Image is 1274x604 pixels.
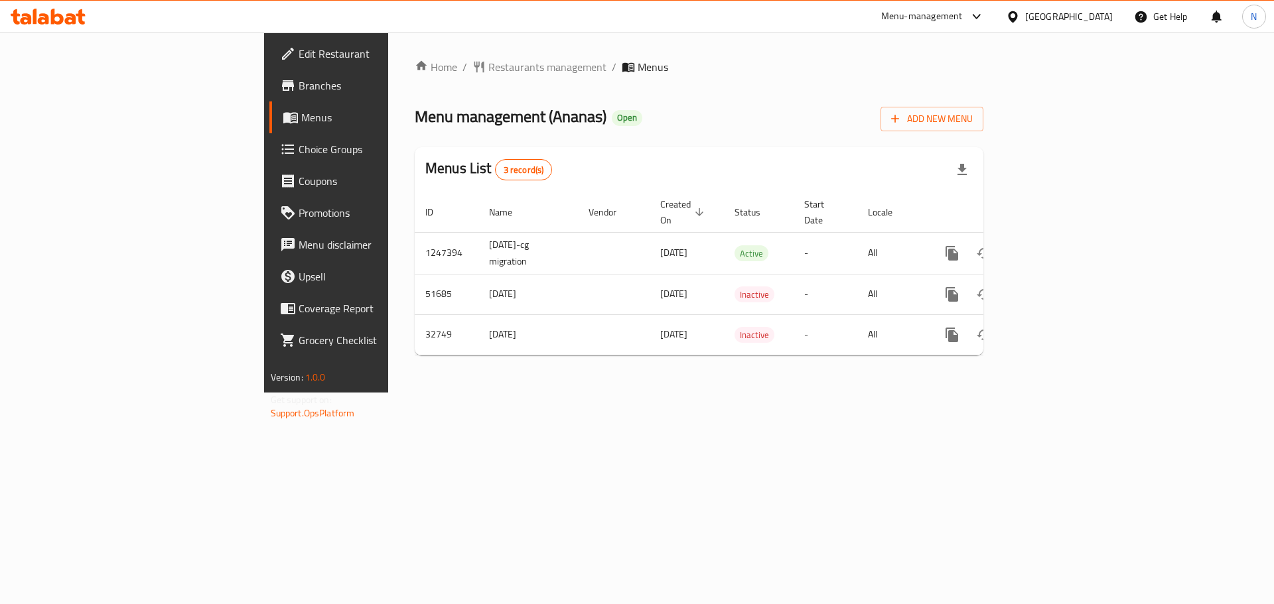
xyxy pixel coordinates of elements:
[472,59,606,75] a: Restaurants management
[271,391,332,408] span: Get support on:
[299,46,466,62] span: Edit Restaurant
[269,229,477,261] a: Menu disclaimer
[301,109,466,125] span: Menus
[299,300,466,316] span: Coverage Report
[305,369,326,386] span: 1.0.0
[271,369,303,386] span: Version:
[926,192,1074,233] th: Actions
[735,204,778,220] span: Status
[269,197,477,229] a: Promotions
[735,328,774,343] span: Inactive
[946,154,978,186] div: Export file
[269,70,477,101] a: Branches
[660,244,687,261] span: [DATE]
[881,9,963,25] div: Menu-management
[299,269,466,284] span: Upsell
[660,196,708,228] span: Created On
[425,204,451,220] span: ID
[478,232,578,274] td: [DATE]-cg migration
[269,133,477,165] a: Choice Groups
[660,285,687,302] span: [DATE]
[299,205,466,221] span: Promotions
[612,59,616,75] li: /
[936,237,968,269] button: more
[857,274,926,314] td: All
[1251,9,1257,24] span: N
[735,327,774,343] div: Inactive
[857,232,926,274] td: All
[496,164,552,176] span: 3 record(s)
[735,245,768,261] div: Active
[299,173,466,189] span: Coupons
[269,261,477,292] a: Upsell
[495,159,553,180] div: Total records count
[936,278,968,310] button: more
[735,246,768,261] span: Active
[269,38,477,70] a: Edit Restaurant
[415,59,983,75] nav: breadcrumb
[299,332,466,348] span: Grocery Checklist
[891,111,973,127] span: Add New Menu
[425,158,552,180] h2: Menus List
[968,319,1000,351] button: Change Status
[612,112,642,123] span: Open
[299,237,466,253] span: Menu disclaimer
[269,324,477,356] a: Grocery Checklist
[489,204,530,220] span: Name
[488,59,606,75] span: Restaurants management
[794,314,857,355] td: -
[415,101,606,131] span: Menu management ( Ananas )
[269,101,477,133] a: Menus
[612,110,642,126] div: Open
[638,59,668,75] span: Menus
[478,274,578,314] td: [DATE]
[269,165,477,197] a: Coupons
[868,204,910,220] span: Locale
[478,314,578,355] td: [DATE]
[660,326,687,343] span: [DATE]
[968,237,1000,269] button: Change Status
[881,107,983,131] button: Add New Menu
[299,141,466,157] span: Choice Groups
[415,192,1074,355] table: enhanced table
[589,204,634,220] span: Vendor
[735,287,774,302] span: Inactive
[794,274,857,314] td: -
[269,292,477,324] a: Coverage Report
[804,196,841,228] span: Start Date
[1025,9,1113,24] div: [GEOGRAPHIC_DATA]
[857,314,926,355] td: All
[968,278,1000,310] button: Change Status
[794,232,857,274] td: -
[299,78,466,93] span: Branches
[936,319,968,351] button: more
[271,404,355,422] a: Support.OpsPlatform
